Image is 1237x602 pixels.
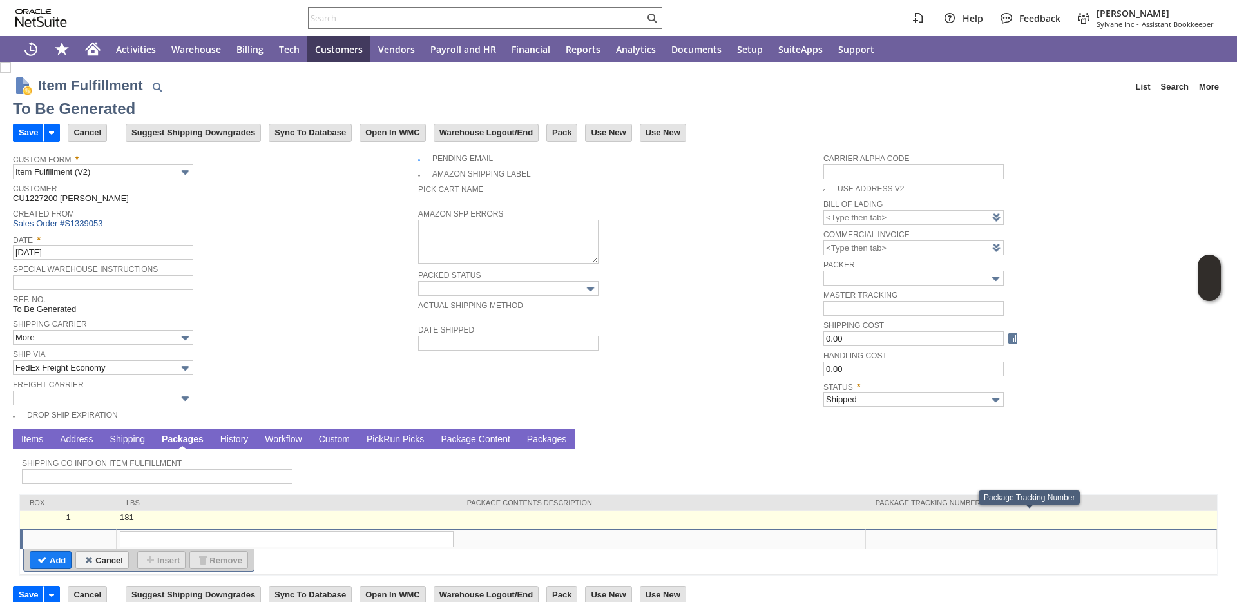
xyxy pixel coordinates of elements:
[838,43,874,55] span: Support
[68,124,106,141] input: Cancel
[823,240,1004,255] input: <Type then tab>
[158,434,207,446] a: Packages
[13,155,71,164] a: Custom Form
[418,271,481,280] a: Packed Status
[823,230,910,239] a: Commercial Invoice
[430,43,496,55] span: Payroll and HR
[13,184,57,193] a: Customer
[13,330,193,345] input: More
[823,200,883,209] a: Bill Of Lading
[319,434,325,444] span: C
[236,43,264,55] span: Billing
[771,36,830,62] a: SuiteApps
[149,79,165,95] img: Quick Find
[178,391,193,406] img: More Options
[876,499,1207,507] div: Package Tracking Number
[984,493,1075,502] div: Package Tracking Number
[126,499,448,507] div: lbs
[54,41,70,57] svg: Shortcuts
[830,36,882,62] a: Support
[14,124,43,141] input: Save
[437,434,513,446] a: Package Content
[1130,77,1155,97] a: List
[162,434,168,444] span: P
[190,552,247,568] input: Remove
[524,434,570,446] a: Packages
[423,36,504,62] a: Payroll and HR
[13,320,87,329] a: Shipping Carrier
[27,411,118,420] a: Drop Ship Expiration
[265,434,273,444] span: W
[46,36,77,62] div: Shortcuts
[664,36,729,62] a: Documents
[171,43,221,55] span: Warehouse
[504,36,558,62] a: Financial
[13,304,76,314] span: To Be Generated
[57,434,96,446] a: Address
[217,434,252,446] a: History
[307,36,370,62] a: Customers
[108,36,164,62] a: Activities
[823,383,853,392] a: Status
[15,36,46,62] a: Recent Records
[13,218,106,228] a: Sales Order #S1339053
[315,43,363,55] span: Customers
[1156,77,1194,97] a: Search
[316,434,353,446] a: Custom
[23,512,113,522] div: 1
[178,331,193,345] img: More Options
[823,351,887,360] a: Handling Cost
[220,434,227,444] span: H
[229,36,271,62] a: Billing
[729,36,771,62] a: Setup
[15,9,67,27] svg: logo
[110,434,116,444] span: S
[23,41,39,57] svg: Recent Records
[1006,331,1020,345] a: Calculate
[644,10,660,26] svg: Search
[466,434,471,444] span: g
[557,434,562,444] span: e
[418,301,523,310] a: Actual Shipping Method
[271,36,307,62] a: Tech
[737,43,763,55] span: Setup
[164,36,229,62] a: Warehouse
[138,552,185,568] input: Insert
[30,552,71,568] input: Add
[838,184,904,193] a: Use Address V2
[1136,19,1139,29] span: -
[1198,278,1221,302] span: Oracle Guided Learning Widget. To move around, please hold and drag
[1201,431,1216,447] a: Unrolled view on
[823,260,854,269] a: Packer
[178,361,193,376] img: More Options
[22,459,182,468] a: Shipping Co Info on Item Fulfillment
[13,265,158,274] a: Special Warehouse Instructions
[823,210,1004,225] input: <Type then tab>
[117,511,457,529] td: 181
[309,10,644,26] input: Search
[13,209,74,218] a: Created From
[558,36,608,62] a: Reports
[76,552,128,568] input: Cancel
[38,75,143,96] h1: Item Fulfillment
[616,43,656,55] span: Analytics
[13,99,135,119] div: To Be Generated
[13,350,45,359] a: Ship Via
[988,393,1003,407] img: More Options
[823,291,897,300] a: Master Tracking
[640,124,686,141] input: Use New
[608,36,664,62] a: Analytics
[432,170,531,179] a: Amazon Shipping Label
[13,360,193,375] input: FedEx Freight Economy
[586,124,631,141] input: Use New
[13,295,46,304] a: Ref. No.
[467,499,856,507] div: Package Contents Description
[18,434,46,446] a: Items
[547,124,577,141] input: Pack
[107,434,149,446] a: Shipping
[1019,12,1060,24] span: Feedback
[434,124,538,141] input: Warehouse Logout/End
[1097,19,1134,29] span: Sylvane Inc
[21,434,24,444] span: I
[1142,19,1214,29] span: Assistant Bookkeeper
